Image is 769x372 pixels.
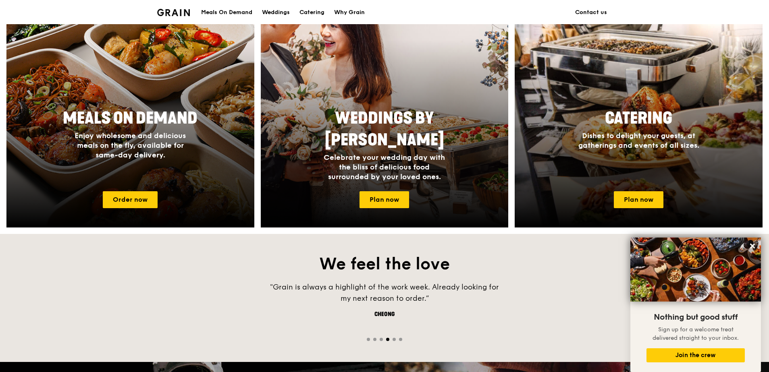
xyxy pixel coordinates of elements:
a: Contact us [570,0,612,25]
a: Order now [103,191,158,208]
div: Why Grain [334,0,365,25]
span: Weddings by [PERSON_NAME] [325,109,444,150]
span: Go to slide 1 [367,338,370,341]
span: Go to slide 2 [373,338,376,341]
a: Weddings [257,0,295,25]
span: Go to slide 6 [399,338,402,341]
span: Enjoy wholesome and delicious meals on the fly, available for same-day delivery. [75,131,186,159]
div: Meals On Demand [201,0,252,25]
a: Plan now [614,191,663,208]
div: Cheong [264,310,505,318]
span: Celebrate your wedding day with the bliss of delicious food surrounded by your loved ones. [324,153,445,181]
span: Nothing but good stuff [654,312,738,322]
a: Why Grain [329,0,370,25]
div: Catering [299,0,324,25]
span: Dishes to delight your guests, at gatherings and events of all sizes. [578,131,699,150]
div: "Grain is always a highlight of the work week. Already looking for my next reason to order.” [264,281,505,304]
a: Catering [295,0,329,25]
span: Catering [605,109,672,128]
button: Close [746,240,759,252]
a: Plan now [360,191,409,208]
img: Grain [157,9,190,16]
div: Weddings [262,0,290,25]
span: Go to slide 5 [393,338,396,341]
span: Sign up for a welcome treat delivered straight to your inbox. [653,326,739,341]
span: Go to slide 4 [386,338,389,341]
img: DSC07876-Edit02-Large.jpeg [630,238,761,302]
button: Join the crew [646,348,745,362]
span: Go to slide 3 [380,338,383,341]
span: Meals On Demand [63,109,197,128]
